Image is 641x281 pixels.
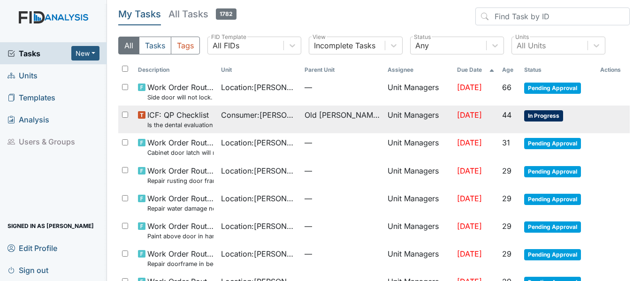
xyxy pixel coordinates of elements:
[118,37,200,54] div: Type filter
[221,193,297,204] span: Location : [PERSON_NAME]. ICF
[384,106,453,133] td: Unit Managers
[147,109,214,129] span: ICF: QP Checklist Is the dental evaluation current? (document the date, oral rating, and goal # i...
[147,248,214,268] span: Work Order Routine Repair doorframe in bedroom #3
[8,263,48,277] span: Sign out
[502,249,511,258] span: 29
[457,138,482,147] span: [DATE]
[596,62,630,78] th: Actions
[71,46,99,61] button: New
[524,110,563,122] span: In Progress
[213,40,239,51] div: All FIDs
[122,66,128,72] input: Toggle All Rows Selected
[475,8,630,25] input: Find Task by ID
[147,165,214,185] span: Work Order Routine Repair rusting door frame in staff bathroom.
[147,137,214,157] span: Work Order Routine Cabinet door latch will not lock.
[305,137,380,148] span: —
[147,220,214,241] span: Work Order Routine Paint above door in handicap bathroom.
[8,90,55,105] span: Templates
[301,62,384,78] th: Toggle SortBy
[502,194,511,203] span: 29
[502,166,511,175] span: 29
[524,249,581,260] span: Pending Approval
[384,244,453,272] td: Unit Managers
[305,109,380,121] span: Old [PERSON_NAME].
[502,83,511,92] span: 66
[171,37,200,54] button: Tags
[502,110,511,120] span: 44
[517,40,546,51] div: All Units
[305,220,380,232] span: —
[118,8,161,21] h5: My Tasks
[384,189,453,217] td: Unit Managers
[134,62,217,78] th: Toggle SortBy
[8,112,49,127] span: Analysis
[221,109,297,121] span: Consumer : [PERSON_NAME]
[305,248,380,259] span: —
[147,148,214,157] small: Cabinet door latch will not lock.
[524,138,581,149] span: Pending Approval
[8,48,71,59] a: Tasks
[502,221,511,231] span: 29
[221,165,297,176] span: Location : [PERSON_NAME]. ICF
[415,40,429,51] div: Any
[221,82,297,93] span: Location : [PERSON_NAME]. ICF
[457,194,482,203] span: [DATE]
[524,166,581,177] span: Pending Approval
[147,176,214,185] small: Repair rusting door frame in staff bathroom.
[520,62,596,78] th: Toggle SortBy
[457,221,482,231] span: [DATE]
[8,241,57,255] span: Edit Profile
[305,82,380,93] span: —
[147,82,214,102] span: Work Order Routine Side door will not lock.
[524,221,581,233] span: Pending Approval
[147,193,214,213] span: Work Order Routine Repair water damage near sink in HC bathroom.
[384,62,453,78] th: Assignee
[147,93,214,102] small: Side door will not lock.
[147,204,214,213] small: Repair water damage near sink in HC bathroom.
[524,83,581,94] span: Pending Approval
[384,78,453,106] td: Unit Managers
[498,62,520,78] th: Toggle SortBy
[384,161,453,189] td: Unit Managers
[502,138,510,147] span: 31
[221,248,297,259] span: Location : [PERSON_NAME]. ICF
[457,110,482,120] span: [DATE]
[118,37,139,54] button: All
[457,166,482,175] span: [DATE]
[216,8,237,20] span: 1782
[524,194,581,205] span: Pending Approval
[8,68,38,83] span: Units
[305,165,380,176] span: —
[147,259,214,268] small: Repair doorframe in bedroom #3
[384,217,453,244] td: Unit Managers
[314,40,375,51] div: Incomplete Tasks
[147,232,214,241] small: Paint above door in handicap bathroom.
[221,137,297,148] span: Location : [PERSON_NAME]. ICF
[139,37,171,54] button: Tasks
[384,133,453,161] td: Unit Managers
[457,249,482,258] span: [DATE]
[221,220,297,232] span: Location : [PERSON_NAME]. ICF
[168,8,237,21] h5: All Tasks
[217,62,300,78] th: Toggle SortBy
[305,193,380,204] span: —
[453,62,498,78] th: Toggle SortBy
[8,219,94,233] span: Signed in as [PERSON_NAME]
[457,83,482,92] span: [DATE]
[147,121,214,129] small: Is the dental evaluation current? (document the date, oral rating, and goal # if needed in the co...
